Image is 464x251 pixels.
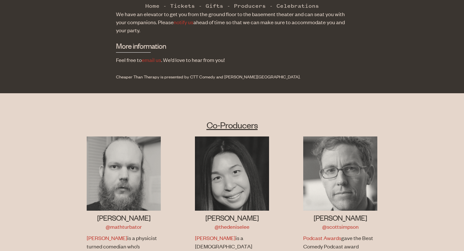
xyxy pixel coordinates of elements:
a: [PERSON_NAME] [87,234,127,241]
a: @mathturbator [106,223,142,230]
a: [PERSON_NAME] [195,234,236,241]
small: Cheaper Than Therapy is presented by CTT Comedy and [PERSON_NAME][GEOGRAPHIC_DATA]. [116,74,301,80]
img: Jon Allen [87,136,161,211]
p: Feel free to . We’d love to hear from you! [116,56,348,64]
img: Denise Lee [195,136,269,211]
h3: [PERSON_NAME] [87,213,161,223]
h2: Co-Producers [70,119,394,131]
a: Podcast Awards [303,234,341,241]
h3: [PERSON_NAME] [303,213,377,223]
a: @thedeniselee [215,223,249,230]
a: notify us [174,18,193,25]
img: Scott Simpson [303,136,377,211]
dd: We have an elevator to get you from the ground floor to the basement theater and can seat you wit... [116,10,348,35]
h3: [PERSON_NAME] [195,213,269,223]
a: email us [142,56,161,63]
a: @scottsimpson [322,223,359,230]
h3: More information [116,41,151,53]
